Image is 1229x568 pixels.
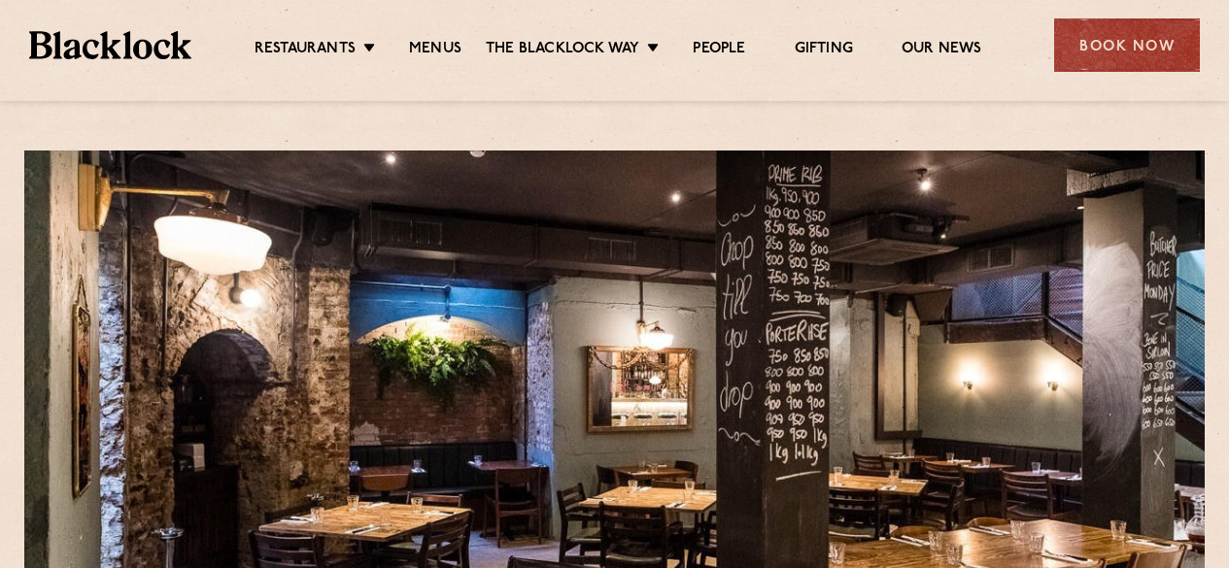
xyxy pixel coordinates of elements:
a: Restaurants [255,40,356,61]
a: The Blacklock Way [486,40,639,61]
div: Book Now [1054,18,1200,72]
img: BL_Textured_Logo-footer-cropped.svg [29,31,191,58]
a: Menus [409,40,461,61]
a: People [693,40,745,61]
a: Gifting [795,40,853,61]
a: Our News [902,40,982,61]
